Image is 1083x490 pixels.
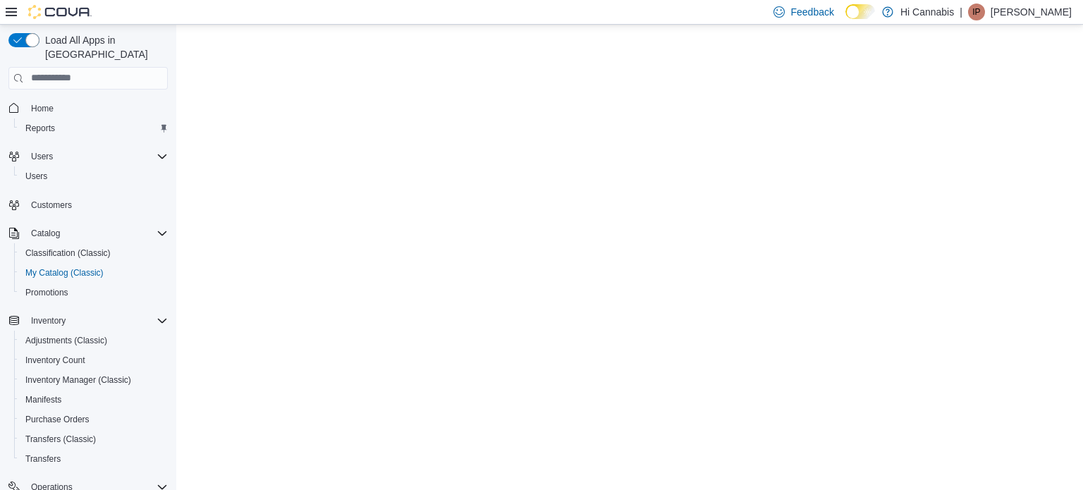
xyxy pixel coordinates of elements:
[25,196,168,214] span: Customers
[20,372,168,388] span: Inventory Manager (Classic)
[20,451,66,467] a: Transfers
[25,453,61,465] span: Transfers
[31,151,53,162] span: Users
[25,267,104,278] span: My Catalog (Classic)
[20,431,168,448] span: Transfers (Classic)
[28,5,92,19] img: Cova
[31,315,66,326] span: Inventory
[25,123,55,134] span: Reports
[3,223,173,243] button: Catalog
[20,168,53,185] a: Users
[3,311,173,331] button: Inventory
[20,332,168,349] span: Adjustments (Classic)
[25,247,111,259] span: Classification (Classic)
[900,4,954,20] p: Hi Cannabis
[20,431,102,448] a: Transfers (Classic)
[14,243,173,263] button: Classification (Classic)
[20,352,91,369] a: Inventory Count
[991,4,1072,20] p: [PERSON_NAME]
[20,284,168,301] span: Promotions
[20,120,168,137] span: Reports
[20,264,168,281] span: My Catalog (Classic)
[25,148,59,165] button: Users
[25,100,59,117] a: Home
[3,98,173,118] button: Home
[14,449,173,469] button: Transfers
[14,263,173,283] button: My Catalog (Classic)
[14,429,173,449] button: Transfers (Classic)
[20,352,168,369] span: Inventory Count
[25,197,78,214] a: Customers
[25,374,131,386] span: Inventory Manager (Classic)
[845,4,875,19] input: Dark Mode
[31,200,72,211] span: Customers
[14,390,173,410] button: Manifests
[14,370,173,390] button: Inventory Manager (Classic)
[25,171,47,182] span: Users
[25,225,66,242] button: Catalog
[20,372,137,388] a: Inventory Manager (Classic)
[20,451,168,467] span: Transfers
[25,335,107,346] span: Adjustments (Classic)
[960,4,962,20] p: |
[25,99,168,117] span: Home
[20,245,116,262] a: Classification (Classic)
[20,411,168,428] span: Purchase Orders
[25,394,61,405] span: Manifests
[968,4,985,20] div: Ian Paul
[25,355,85,366] span: Inventory Count
[790,5,833,19] span: Feedback
[14,118,173,138] button: Reports
[39,33,168,61] span: Load All Apps in [GEOGRAPHIC_DATA]
[20,264,109,281] a: My Catalog (Classic)
[3,147,173,166] button: Users
[20,391,168,408] span: Manifests
[14,166,173,186] button: Users
[20,120,61,137] a: Reports
[20,284,74,301] a: Promotions
[14,331,173,350] button: Adjustments (Classic)
[25,414,90,425] span: Purchase Orders
[25,312,168,329] span: Inventory
[20,391,67,408] a: Manifests
[20,411,95,428] a: Purchase Orders
[14,283,173,302] button: Promotions
[31,103,54,114] span: Home
[20,245,168,262] span: Classification (Classic)
[14,410,173,429] button: Purchase Orders
[20,332,113,349] a: Adjustments (Classic)
[25,287,68,298] span: Promotions
[31,228,60,239] span: Catalog
[3,195,173,215] button: Customers
[25,225,168,242] span: Catalog
[25,312,71,329] button: Inventory
[25,148,168,165] span: Users
[14,350,173,370] button: Inventory Count
[20,168,168,185] span: Users
[972,4,980,20] span: IP
[25,434,96,445] span: Transfers (Classic)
